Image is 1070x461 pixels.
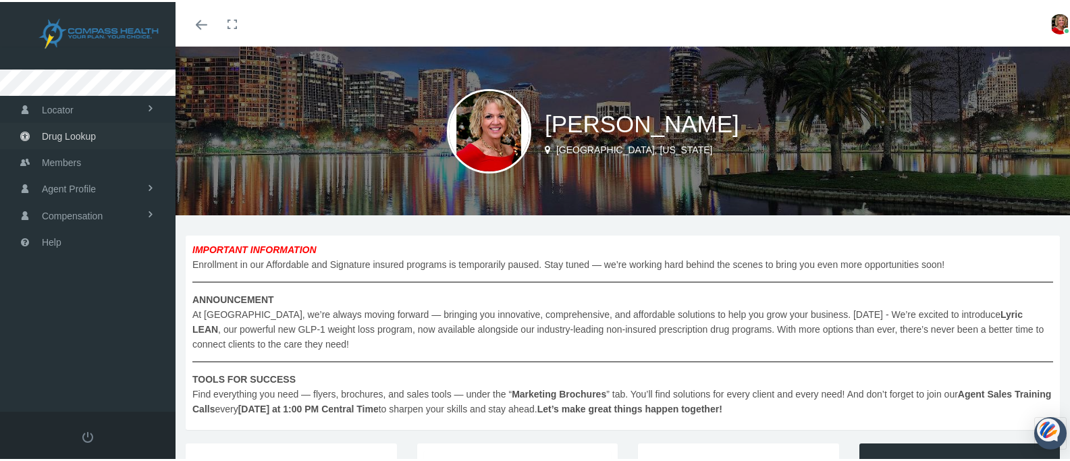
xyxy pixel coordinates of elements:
b: IMPORTANT INFORMATION [192,242,317,253]
b: ANNOUNCEMENT [192,292,274,303]
img: svg+xml;base64,PHN2ZyB3aWR0aD0iNDQiIGhlaWdodD0iNDQiIHZpZXdCb3g9IjAgMCA0NCA0NCIgZmlsbD0ibm9uZSIgeG... [1037,416,1060,441]
img: COMPASS HEALTH, INC [18,15,180,49]
img: S_Profile_Picture_15912.jpeg [447,87,531,171]
b: Marketing Brochures [512,387,606,398]
img: S_Profile_Picture_15912.jpeg [1050,12,1070,32]
span: [PERSON_NAME] [545,109,739,135]
b: Let’s make great things happen together! [537,402,722,412]
span: Agent Profile [42,174,96,200]
span: Drug Lookup [42,121,96,147]
b: TOOLS FOR SUCCESS [192,372,296,383]
span: Locator [42,95,74,121]
span: Compensation [42,201,103,227]
div: Open Intercom Messenger [1034,415,1067,448]
span: [GEOGRAPHIC_DATA], [US_STATE] [556,142,713,153]
span: Enrollment in our Affordable and Signature insured programs is temporarily paused. Stay tuned — w... [192,240,1053,414]
b: [DATE] at 1:00 PM Central Time [238,402,379,412]
span: Members [42,148,81,173]
span: Help [42,227,61,253]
